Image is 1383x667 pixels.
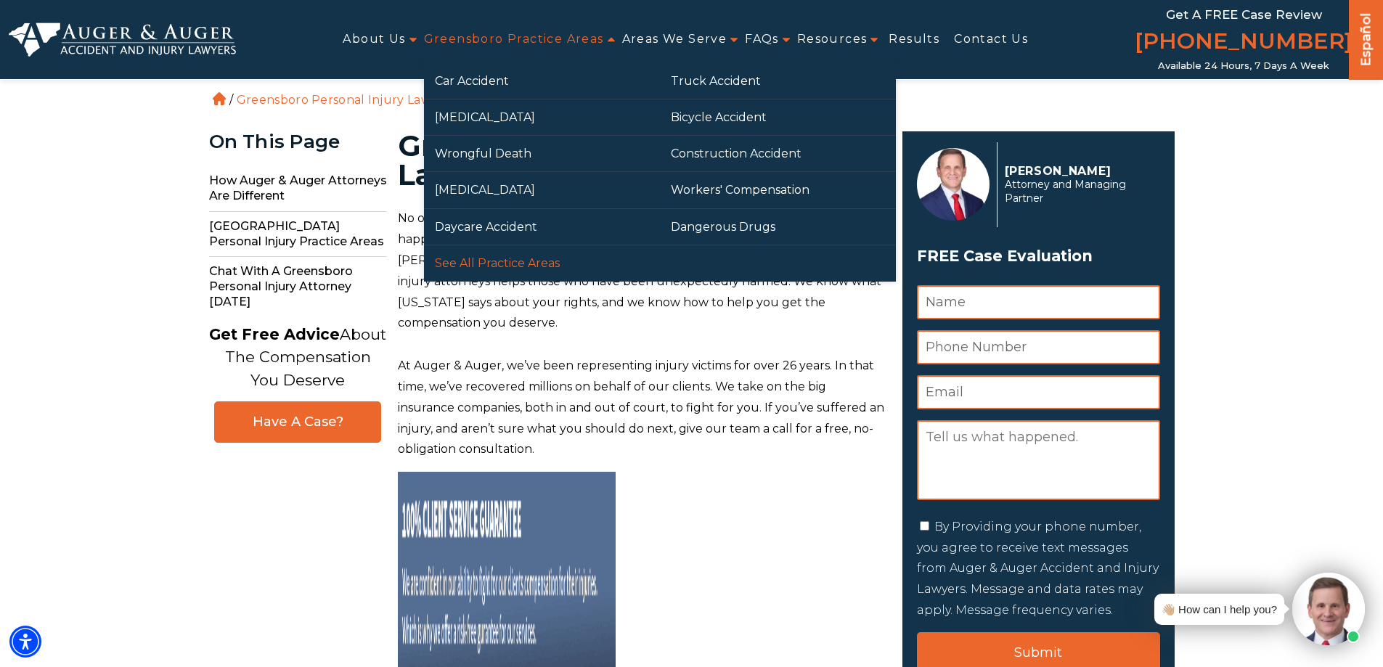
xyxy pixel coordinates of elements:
[1005,178,1152,205] span: Attorney and Managing Partner
[424,136,660,171] a: Wrongful Death
[214,401,381,443] a: Have A Case?
[954,23,1028,56] a: Contact Us
[1158,60,1329,72] span: Available 24 Hours, 7 Days a Week
[1162,600,1277,619] div: 👋🏼 How can I help you?
[622,23,727,56] a: Areas We Serve
[209,166,387,212] span: How Auger & Auger Attorneys are Different
[233,93,454,107] li: Greensboro Personal Injury Lawyer
[917,375,1160,409] input: Email
[424,63,660,99] a: Car Accident
[797,23,868,56] a: Resources
[398,131,885,189] h1: Greensboro Personal Injury Lawyer
[917,285,1160,319] input: Name
[889,23,939,56] a: Results
[209,131,387,152] div: On This Page
[213,92,226,105] a: Home
[917,330,1160,364] input: Phone Number
[1135,25,1353,60] a: [PHONE_NUMBER]
[398,208,885,334] p: No one ever anticipates getting hurt because of negligence. Sadly, accidents can happen at any ti...
[660,209,896,245] a: Dangerous Drugs
[660,63,896,99] a: Truck Accident
[209,325,340,343] strong: Get Free Advice
[424,172,660,208] a: [MEDICAL_DATA]
[343,23,405,56] a: About Us
[1292,573,1365,645] img: Intaker widget Avatar
[917,242,1160,270] h3: FREE Case Evaluation
[398,356,885,460] p: At Auger & Auger, we’ve been representing injury victims for over 26 years. In that time, we’ve r...
[660,172,896,208] a: Workers' Compensation
[424,99,660,135] a: [MEDICAL_DATA]
[209,257,387,316] span: Chat with a Greensboro Personal Injury Attorney [DATE]
[660,136,896,171] a: Construction Accident
[745,23,779,56] a: FAQs
[209,212,387,258] span: [GEOGRAPHIC_DATA] Personal Injury Practice Areas
[9,22,236,57] img: Auger & Auger Accident and Injury Lawyers Logo
[917,520,1159,617] label: By Providing your phone number, you agree to receive text messages from Auger & Auger Accident an...
[229,414,366,430] span: Have A Case?
[9,626,41,658] div: Accessibility Menu
[424,209,660,245] a: Daycare Accident
[1005,164,1152,178] p: [PERSON_NAME]
[424,245,660,281] a: See All Practice Areas
[660,99,896,135] a: Bicycle Accident
[917,148,990,221] img: Herbert Auger
[424,23,604,56] a: Greensboro Practice Areas
[1166,7,1322,22] span: Get a FREE Case Review
[209,323,386,392] p: About The Compensation You Deserve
